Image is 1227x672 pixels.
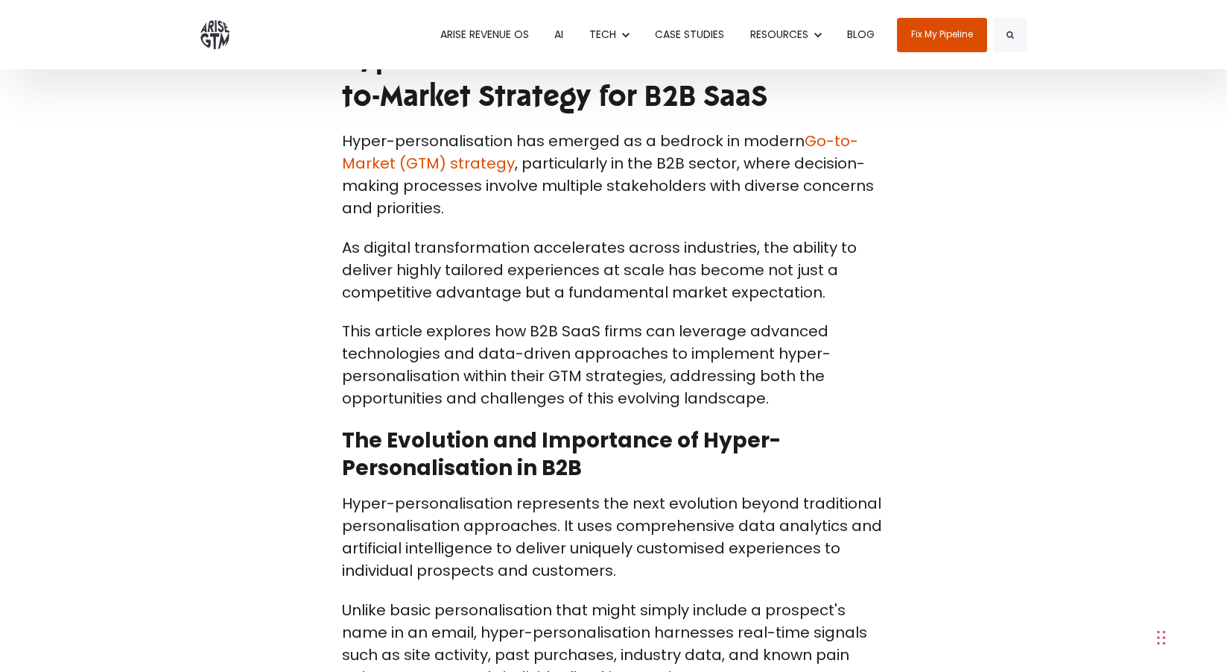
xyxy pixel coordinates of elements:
[589,27,616,42] span: TECH
[993,18,1027,52] button: Search
[1153,600,1227,672] div: Widget de chat
[342,320,886,409] p: This article explores how B2B SaaS firms can leverage advanced technologies and data-driven appro...
[897,18,987,52] a: Fix My Pipeline
[1157,615,1166,660] div: Glisser
[342,39,857,114] span: Hyper-Personalisation: The Core of Go-to-Market Strategy for B2B SaaS
[1153,600,1227,672] iframe: Chat Widget
[342,492,886,582] p: Hyper-personalisation represents the next evolution beyond traditional personalisation approaches...
[750,27,808,42] span: RESOURCES
[342,236,886,304] p: As digital transformation accelerates across industries, the ability to deliver highly tailored e...
[342,427,886,483] h2: The Evolution and Importance of Hyper-Personalisation in B2B
[200,20,229,49] img: ARISE GTM logo grey
[342,130,886,219] p: Hyper-personalisation has emerged as a bedrock in modern , particularly in the B2B sector, where ...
